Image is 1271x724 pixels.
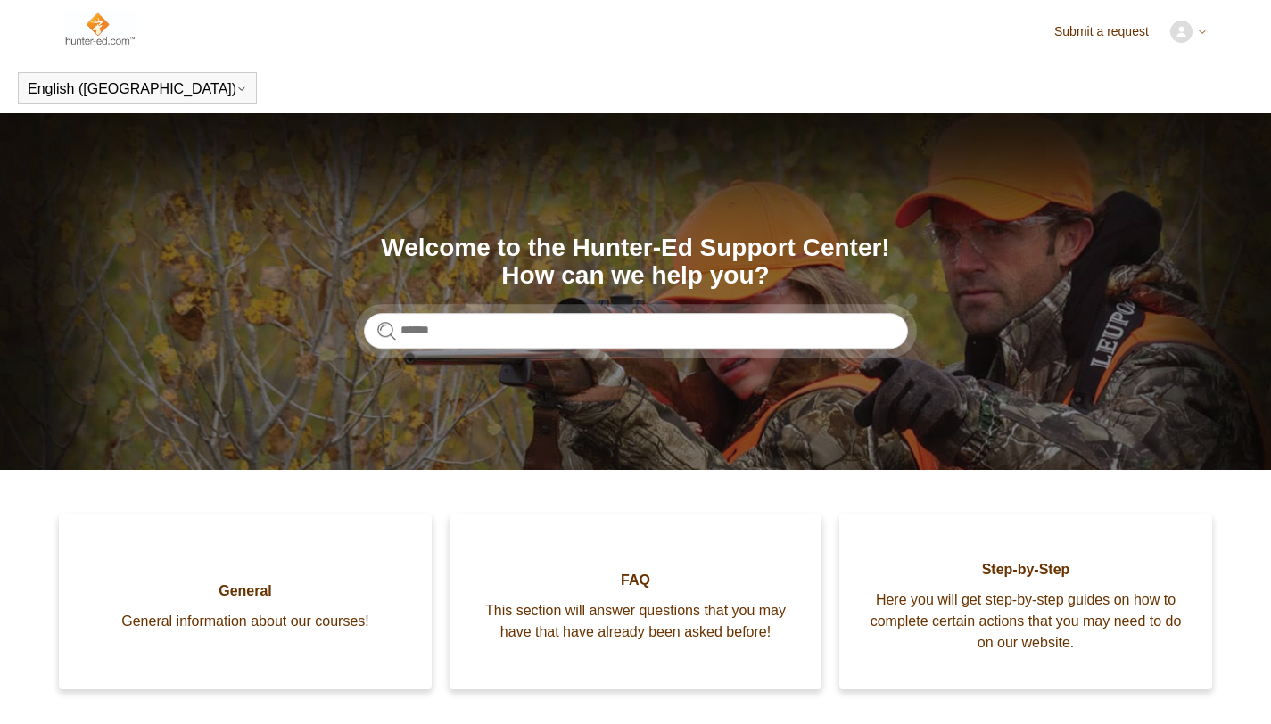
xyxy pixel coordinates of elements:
[86,611,405,632] span: General information about our courses!
[450,514,822,689] a: FAQ This section will answer questions that you may have that have already been asked before!
[59,514,432,689] a: General General information about our courses!
[28,81,247,97] button: English ([GEOGRAPHIC_DATA])
[839,514,1212,689] a: Step-by-Step Here you will get step-by-step guides on how to complete certain actions that you ma...
[86,580,405,602] span: General
[63,11,136,46] img: Hunter-Ed Help Center home page
[1054,22,1167,41] a: Submit a request
[866,589,1185,654] span: Here you will get step-by-step guides on how to complete certain actions that you may need to do ...
[476,570,796,591] span: FAQ
[476,600,796,643] span: This section will answer questions that you may have that have already been asked before!
[364,313,908,349] input: Search
[1211,664,1258,711] div: Live chat
[364,234,908,290] h1: Welcome to the Hunter-Ed Support Center! How can we help you?
[866,559,1185,580] span: Step-by-Step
